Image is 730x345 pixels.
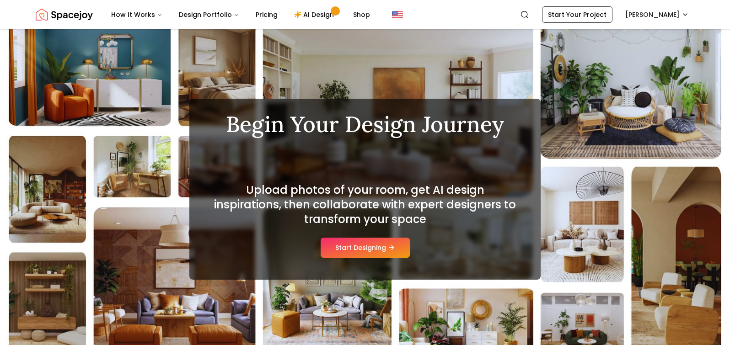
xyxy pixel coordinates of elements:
a: Start Your Project [542,6,612,23]
a: Spacejoy [36,5,93,24]
h1: Begin Your Design Journey [211,113,519,135]
img: Spacejoy Logo [36,5,93,24]
a: Pricing [248,5,285,24]
button: Design Portfolio [172,5,247,24]
img: United States [392,9,403,20]
a: AI Design [287,5,344,24]
button: Start Designing [321,238,410,258]
nav: Main [104,5,377,24]
a: Shop [346,5,377,24]
button: How It Works [104,5,170,24]
button: [PERSON_NAME] [620,6,694,23]
h2: Upload photos of your room, get AI design inspirations, then collaborate with expert designers to... [211,183,519,227]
